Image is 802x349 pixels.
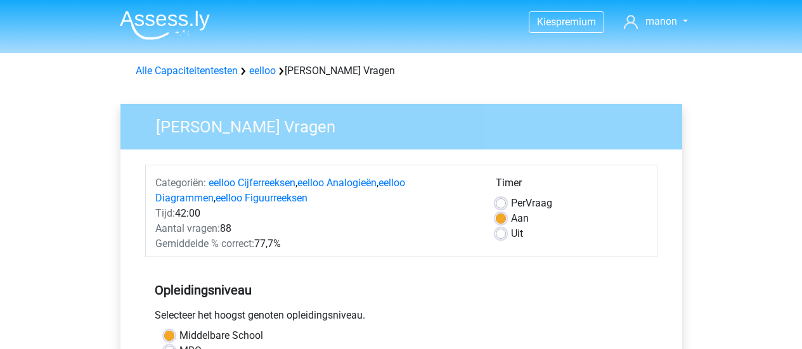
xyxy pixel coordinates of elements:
[136,65,238,77] a: Alle Capaciteitentesten
[511,211,529,226] label: Aan
[511,196,552,211] label: Vraag
[155,238,254,250] span: Gemiddelde % correct:
[155,222,220,234] span: Aantal vragen:
[120,10,210,40] img: Assessly
[645,15,677,27] span: manon
[146,221,486,236] div: 88
[619,14,692,29] a: manon
[209,177,295,189] a: eelloo Cijferreeksen
[529,13,604,30] a: Kiespremium
[556,16,596,28] span: premium
[511,197,526,209] span: Per
[146,206,486,221] div: 42:00
[297,177,377,189] a: eelloo Analogieën
[511,226,523,241] label: Uit
[146,236,486,251] div: 77,7%
[141,112,673,137] h3: [PERSON_NAME] Vragen
[155,207,175,219] span: Tijd:
[146,175,486,206] div: , , ,
[155,277,648,303] h5: Opleidingsniveau
[496,175,647,196] div: Timer
[145,308,657,328] div: Selecteer het hoogst genoten opleidingsniveau.
[131,63,672,79] div: [PERSON_NAME] Vragen
[179,328,263,343] label: Middelbare School
[537,16,556,28] span: Kies
[249,65,276,77] a: eelloo
[216,192,307,204] a: eelloo Figuurreeksen
[155,177,206,189] span: Categoriën:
